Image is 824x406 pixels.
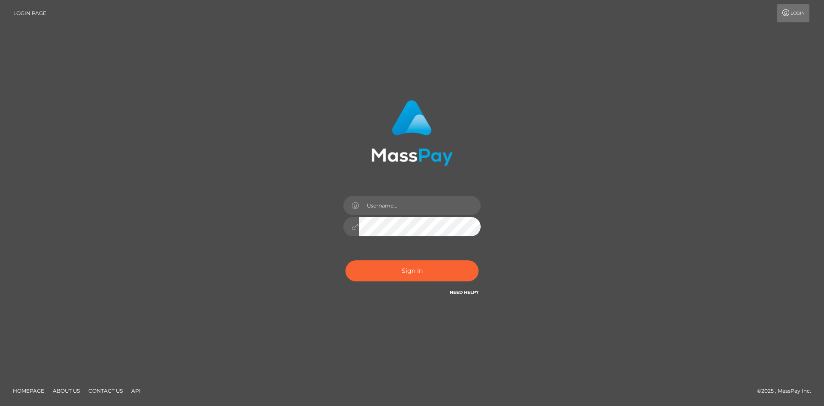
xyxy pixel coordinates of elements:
input: Username... [359,196,481,215]
a: About Us [49,384,83,397]
img: MassPay Login [371,100,453,166]
a: Login Page [13,4,46,22]
a: Need Help? [450,290,479,295]
a: Contact Us [85,384,126,397]
a: Login [777,4,809,22]
a: Homepage [9,384,48,397]
div: © 2025 , MassPay Inc. [757,386,818,396]
a: API [128,384,144,397]
button: Sign in [345,260,479,281]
